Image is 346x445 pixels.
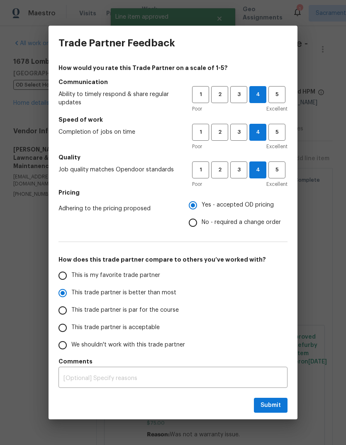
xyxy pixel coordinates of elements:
[211,86,228,103] button: 2
[192,161,209,178] button: 1
[192,105,202,113] span: Poor
[202,201,274,209] span: Yes - accepted OD pricing
[58,166,179,174] span: Job quality matches Opendoor standards
[249,86,266,103] button: 4
[212,127,227,137] span: 2
[192,142,202,151] span: Poor
[230,124,247,141] button: 3
[192,124,209,141] button: 1
[268,124,285,141] button: 5
[193,90,208,99] span: 1
[212,90,227,99] span: 2
[189,197,288,231] div: Pricing
[231,165,246,175] span: 3
[202,218,281,227] span: No - required a change order
[250,127,266,137] span: 4
[71,306,179,315] span: This trade partner is par for the course
[269,165,285,175] span: 5
[58,357,288,366] h5: Comments
[193,127,208,137] span: 1
[193,165,208,175] span: 1
[266,180,288,188] span: Excellent
[58,37,175,49] h3: Trade Partner Feedback
[58,64,288,72] h4: How would you rate this Trade Partner on a scale of 1-5?
[230,161,247,178] button: 3
[212,165,227,175] span: 2
[58,255,288,264] h5: How does this trade partner compare to others you’ve worked with?
[58,115,288,124] h5: Speed of work
[58,188,288,197] h5: Pricing
[211,161,228,178] button: 2
[250,165,266,175] span: 4
[266,105,288,113] span: Excellent
[71,289,176,297] span: This trade partner is better than most
[231,127,246,137] span: 3
[249,161,266,178] button: 4
[58,267,288,354] div: How does this trade partner compare to others you’ve worked with?
[71,323,160,332] span: This trade partner is acceptable
[58,78,288,86] h5: Communication
[192,86,209,103] button: 1
[230,86,247,103] button: 3
[266,142,288,151] span: Excellent
[254,398,288,413] button: Submit
[231,90,246,99] span: 3
[249,124,266,141] button: 4
[211,124,228,141] button: 2
[58,204,175,213] span: Adhering to the pricing proposed
[58,153,288,161] h5: Quality
[269,90,285,99] span: 5
[268,86,285,103] button: 5
[261,400,281,411] span: Submit
[58,128,179,136] span: Completion of jobs on time
[269,127,285,137] span: 5
[71,341,185,349] span: We shouldn't work with this trade partner
[58,90,179,107] span: Ability to timely respond & share regular updates
[192,180,202,188] span: Poor
[71,271,160,280] span: This is my favorite trade partner
[268,161,285,178] button: 5
[250,90,266,99] span: 4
